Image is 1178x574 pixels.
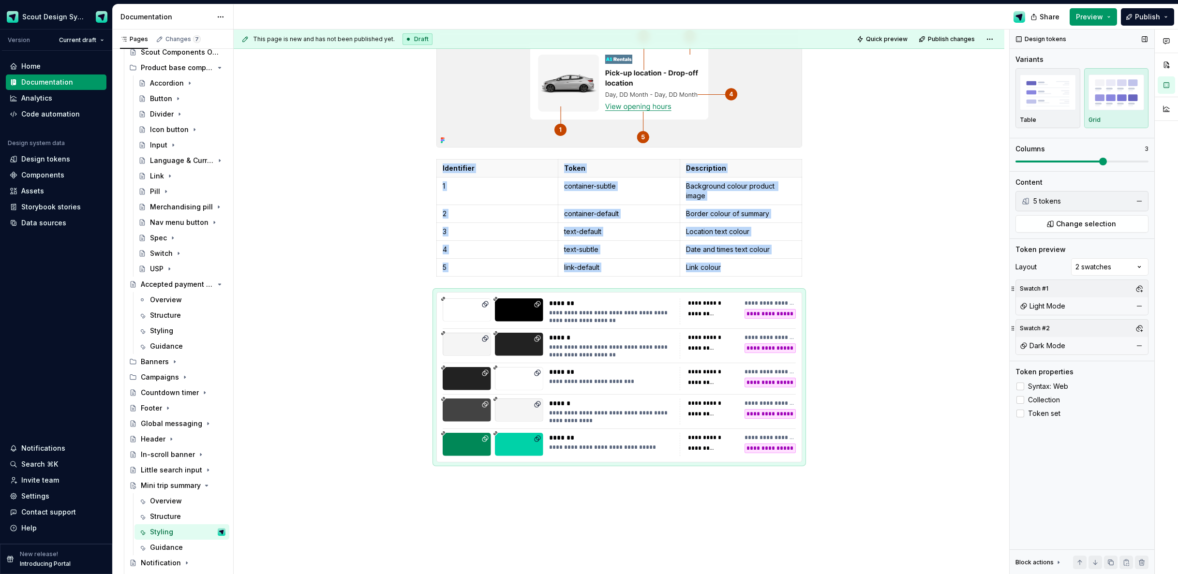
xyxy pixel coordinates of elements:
[6,520,106,536] button: Help
[866,35,908,43] span: Quick preview
[1015,245,1066,254] div: Token preview
[141,403,162,413] div: Footer
[253,35,395,43] span: This page is new and has not been published yet.
[125,44,229,60] a: Scout Components Overview
[686,263,796,272] p: Link colour
[21,93,52,103] div: Analytics
[134,215,229,230] a: Nav menu button
[1040,12,1059,22] span: Share
[141,372,179,382] div: Campaigns
[6,167,106,183] a: Components
[564,163,674,173] p: Token
[150,512,181,521] div: Structure
[6,183,106,199] a: Assets
[20,560,71,568] p: Introducing Portal
[443,263,552,272] p: 5
[6,456,106,472] button: Search ⌘K
[141,465,202,475] div: Little search input
[443,227,552,236] p: 3
[150,543,183,552] div: Guidance
[1056,219,1116,229] span: Change selection
[150,202,213,212] div: Merchandising pill
[125,354,229,369] div: Banners
[141,47,221,57] div: Scout Components Overview
[150,496,182,506] div: Overview
[150,295,182,305] div: Overview
[1028,410,1060,417] span: Token set
[20,550,58,558] p: New release!
[21,109,80,119] div: Code automation
[141,357,169,367] div: Banners
[134,509,229,524] a: Structure
[6,74,106,90] a: Documentation
[6,215,106,231] a: Data sources
[21,186,44,196] div: Assets
[120,12,212,22] div: Documentation
[150,326,173,336] div: Styling
[21,202,81,212] div: Storybook stories
[1015,55,1044,64] div: Variants
[150,264,164,274] div: USP
[443,209,552,219] p: 2
[686,163,796,173] p: Description
[134,524,229,540] a: StylingDesign Ops
[125,447,229,462] a: In-scroll banner
[59,36,96,44] span: Current draft
[686,227,796,236] p: Location text colour
[6,199,106,215] a: Storybook stories
[150,156,214,165] div: Language & Currency input
[686,181,796,201] p: Background colour product image
[125,416,229,431] a: Global messaging
[1026,8,1066,26] button: Share
[125,60,229,75] div: Product base components
[125,369,229,385] div: Campaigns
[141,434,165,444] div: Header
[218,528,225,536] img: Design Ops
[564,263,674,272] p: link-default
[916,32,979,46] button: Publish changes
[564,181,674,191] p: container-subtle
[141,450,195,459] div: In-scroll banner
[8,139,65,147] div: Design system data
[125,400,229,416] a: Footer
[1028,383,1068,390] span: Syntax: Web
[125,555,229,571] a: Notification
[134,106,229,122] a: Divider
[1015,144,1045,154] div: Columns
[150,527,173,537] div: Styling
[21,475,59,485] div: Invite team
[134,292,229,308] a: Overview
[125,478,229,493] a: Mini trip summary
[150,187,160,196] div: Pill
[1028,396,1060,404] span: Collection
[443,163,552,173] p: Identifier
[1145,145,1148,153] p: 3
[1020,116,1036,124] p: Table
[125,385,229,400] a: Countdown timer
[1015,367,1074,377] div: Token properties
[125,277,229,292] a: Accepted payment types
[564,209,674,219] p: container-default
[1089,116,1101,124] p: Grid
[150,78,184,88] div: Accordion
[21,218,66,228] div: Data sources
[150,341,183,351] div: Guidance
[150,310,181,320] div: Structure
[1015,262,1037,272] div: Layout
[1014,11,1025,23] img: Design Ops
[7,11,18,23] img: e611c74b-76fc-4ef0-bafa-dc494cd4cb8a.png
[1033,196,1129,206] div: 5 tokens
[1015,556,1062,569] div: Block actions
[6,441,106,456] button: Notifications
[150,140,167,150] div: Input
[443,181,552,191] p: 1
[55,33,108,47] button: Current draft
[120,35,148,43] div: Pages
[22,12,84,22] div: Scout Design System
[6,59,106,74] a: Home
[141,558,181,568] div: Notification
[134,122,229,137] a: Icon button
[1070,8,1117,26] button: Preview
[141,419,202,428] div: Global messaging
[134,339,229,354] a: Guidance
